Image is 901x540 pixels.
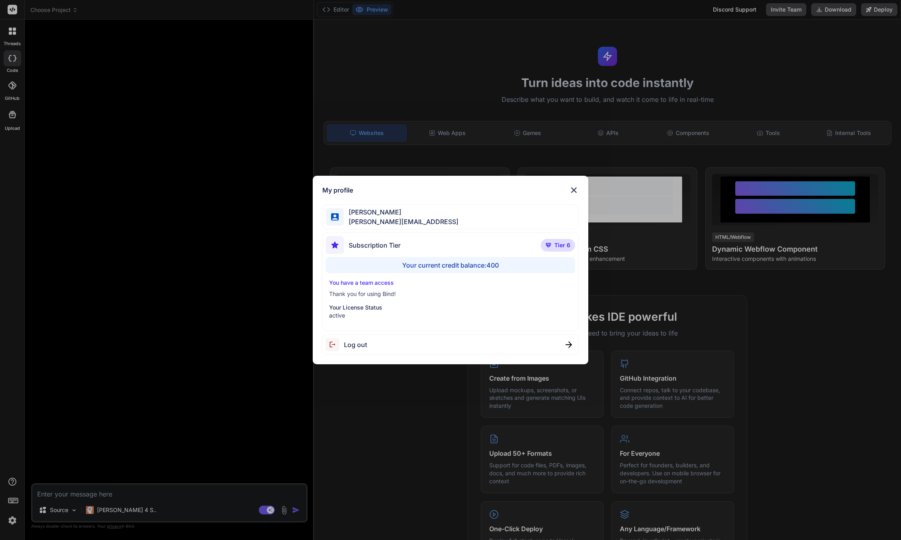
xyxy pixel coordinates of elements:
[344,340,367,349] span: Log out
[329,279,572,287] p: You have a team access
[554,241,570,249] span: Tier 6
[344,217,458,226] span: [PERSON_NAME][EMAIL_ADDRESS]
[326,257,575,273] div: Your current credit balance: 400
[349,240,401,250] span: Subscription Tier
[326,236,344,254] img: subscription
[329,312,572,320] p: active
[344,207,458,217] span: [PERSON_NAME]
[569,185,579,195] img: close
[566,341,572,348] img: close
[546,243,551,248] img: premium
[326,338,344,351] img: logout
[322,185,353,195] h1: My profile
[331,213,339,221] img: profile
[329,290,572,298] p: Thank you for using Bind!
[329,304,572,312] p: Your License Status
